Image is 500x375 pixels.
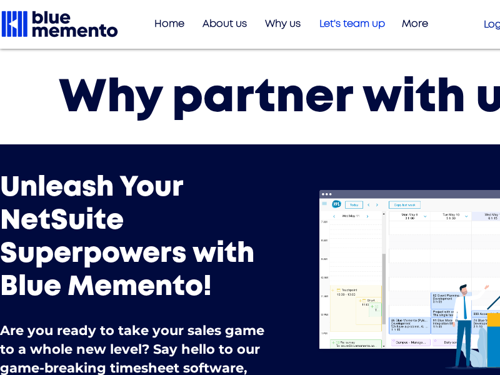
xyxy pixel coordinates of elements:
a: About us [191,14,253,34]
p: About us [196,14,253,34]
p: More [396,14,434,34]
a: Why us [253,14,307,34]
p: Let's team up [313,14,391,34]
nav: Site [143,14,434,34]
p: Why us [259,14,307,34]
a: Home [143,14,191,34]
a: Let's team up [307,14,391,34]
p: Home [148,14,191,34]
